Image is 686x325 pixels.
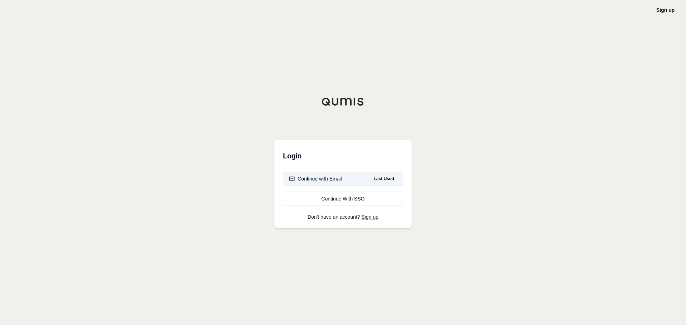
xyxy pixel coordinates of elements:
[656,7,675,13] a: Sign up
[322,97,364,106] img: Qumis
[362,214,378,220] a: Sign up
[283,149,403,163] h3: Login
[283,214,403,219] p: Don't have an account?
[371,174,397,183] span: Last Used
[283,192,403,206] a: Continue With SSO
[289,175,342,182] div: Continue with Email
[283,172,403,186] button: Continue with EmailLast Used
[289,195,397,202] div: Continue With SSO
